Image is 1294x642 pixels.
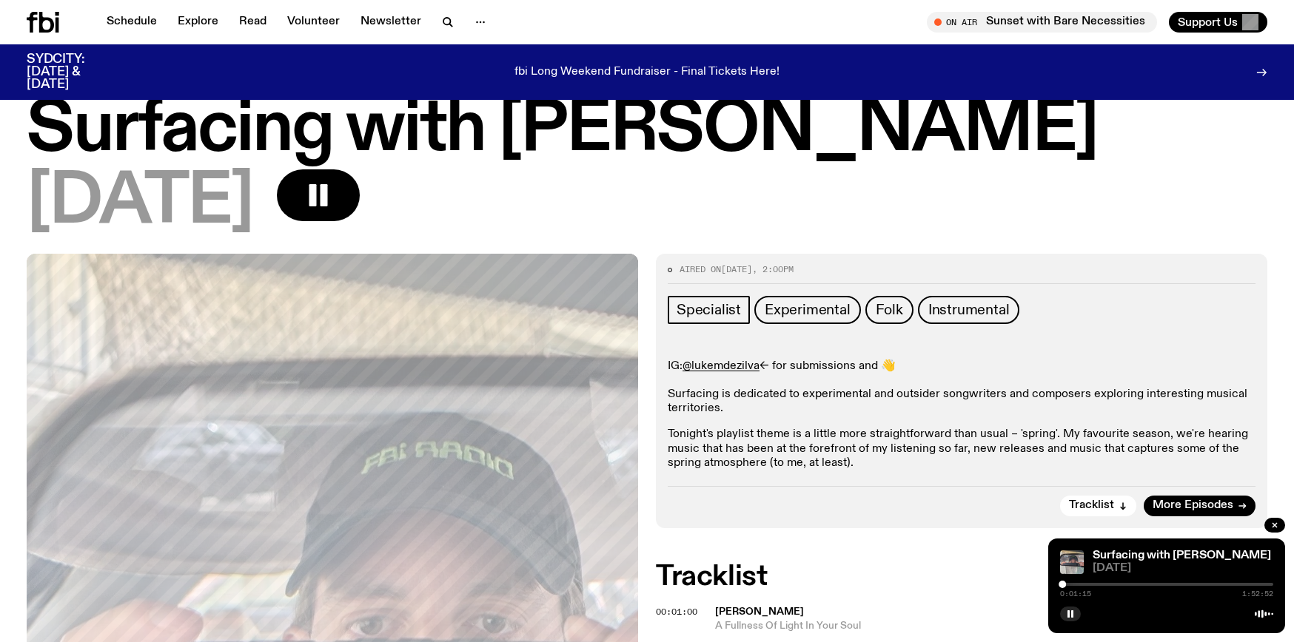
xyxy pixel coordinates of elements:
span: , 2:00pm [752,263,794,275]
button: On AirSunset with Bare Necessities [927,12,1157,33]
button: Support Us [1169,12,1267,33]
button: 00:01:00 [656,608,697,616]
span: More Episodes [1153,500,1233,511]
span: A Fullness Of Light In Your Soul [715,619,1267,633]
a: Specialist [668,296,750,324]
a: Schedule [98,12,166,33]
h1: Surfacing with [PERSON_NAME] [27,97,1267,163]
a: Folk [865,296,913,324]
h3: SYDCITY: [DATE] & [DATE] [27,53,121,91]
h2: Tracklist [656,564,1267,590]
span: 00:01:00 [656,606,697,618]
span: 1:52:52 [1242,590,1273,598]
a: @lukemdezilva [683,360,760,372]
span: [DATE] [1093,563,1273,574]
span: Aired on [680,263,721,275]
a: Read [230,12,275,33]
button: Tracklist [1060,496,1136,516]
span: Support Us [1178,16,1238,29]
span: Folk [876,302,903,318]
a: Instrumental [918,296,1020,324]
p: fbi Long Weekend Fundraiser - Final Tickets Here! [514,66,780,79]
a: More Episodes [1144,496,1256,516]
a: Experimental [754,296,861,324]
a: Surfacing with [PERSON_NAME] [1093,550,1271,561]
span: Experimental [765,302,851,318]
span: [PERSON_NAME] [715,606,804,617]
span: Specialist [677,302,741,318]
span: [DATE] [27,169,253,236]
a: Newsletter [352,12,430,33]
a: Volunteer [278,12,349,33]
span: Tracklist [1069,500,1114,511]
span: [DATE] [721,263,752,275]
a: Explore [169,12,227,33]
p: Tonight's playlist theme is a little more straightforward than usual – 'spring'. My favourite sea... [668,428,1256,470]
span: 0:01:15 [1060,590,1091,598]
p: IG: <- for submissions and 👋 Surfacing is dedicated to experimental and outsider songwriters and ... [668,359,1256,416]
span: Instrumental [928,302,1010,318]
